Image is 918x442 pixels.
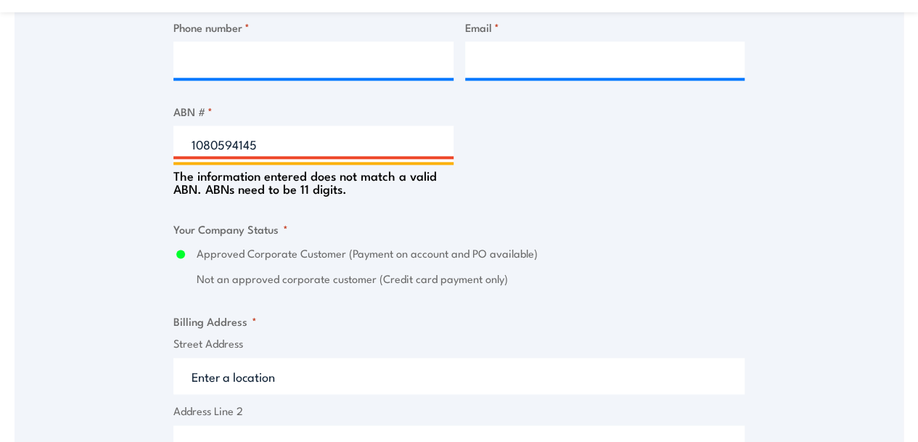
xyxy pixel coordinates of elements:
[465,19,745,36] label: Email
[173,103,454,120] label: ABN #
[173,335,745,352] label: Street Address
[173,358,745,394] input: Enter a location
[173,403,745,420] label: Address Line 2
[173,313,257,330] legend: Billing Address
[197,271,745,287] label: Not an approved corporate customer (Credit card payment only)
[173,19,454,36] label: Phone number
[197,245,745,262] label: Approved Corporate Customer (Payment on account and PO available)
[173,221,288,237] legend: Your Company Status
[173,162,454,195] div: The information entered does not match a valid ABN. ABNs need to be 11 digits.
